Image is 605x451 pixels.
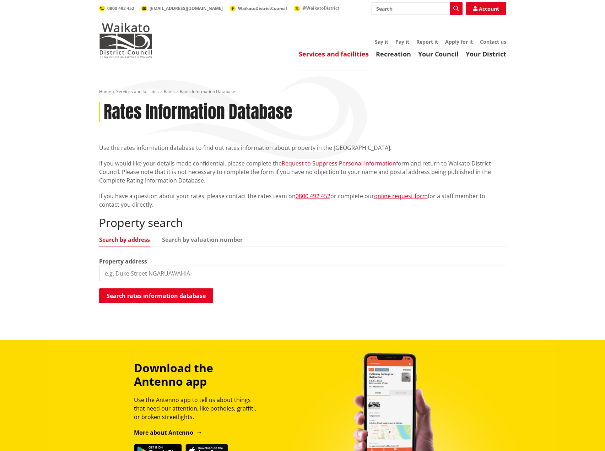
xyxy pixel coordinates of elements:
[372,2,463,15] input: Search input
[99,192,506,209] p: If you have a question about your rates, please contact the rates team on or complete our for a s...
[230,5,287,11] a: WaikatoDistrictCouncil
[99,159,506,185] p: If you would like your details made confidential, please complete the form and return to Waikato ...
[116,88,159,94] a: Services and facilities
[376,50,411,58] a: Recreation
[107,5,134,11] span: 0800 492 452
[466,50,506,58] a: Your District
[99,23,152,58] img: Waikato District Council - Te Kaunihera aa Takiwaa o Waikato
[180,88,235,94] span: Rates Information Database
[416,38,438,45] a: Report it
[466,2,506,15] a: Account
[134,429,202,436] a: More about Antenno
[238,5,287,11] span: WaikatoDistrictCouncil
[418,50,459,58] a: Your Council
[302,5,339,11] span: @WaikatoDistrict
[395,38,409,45] a: Pay it
[162,237,243,243] a: Search by valuation number
[445,38,473,45] a: Apply for it
[99,288,213,303] button: Search rates information database
[99,216,506,229] h2: Property search
[374,192,428,200] a: online request form
[104,102,292,123] h1: Rates Information Database
[164,88,175,94] a: Rates
[134,361,263,388] h3: Download the Antenno app
[150,5,223,11] span: [EMAIL_ADDRESS][DOMAIN_NAME]
[375,38,388,45] a: Say it
[282,159,396,167] a: Request to Suppress Personal Information
[99,257,147,266] label: Property address
[99,5,134,11] a: 0800 492 452
[99,89,506,95] nav: breadcrumb
[296,192,330,200] a: 0800 492 452
[99,237,150,243] a: Search by address
[141,5,223,11] a: [EMAIL_ADDRESS][DOMAIN_NAME]
[480,38,506,45] a: Contact us
[294,5,339,11] a: @WaikatoDistrict
[299,50,369,58] a: Services and facilities
[99,143,506,152] p: Use the rates information database to find out rates information about property in the [GEOGRAPHI...
[134,396,263,421] p: Use the Antenno app to tell us about things that need our attention, like potholes, graffiti, or ...
[99,266,506,281] input: e.g. Duke Street NGARUAWAHIA
[99,88,111,94] a: Home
